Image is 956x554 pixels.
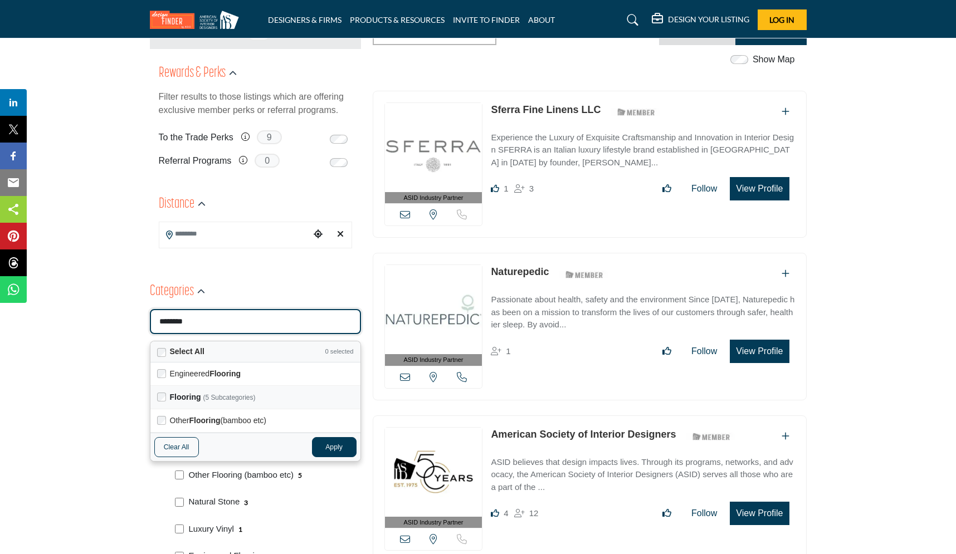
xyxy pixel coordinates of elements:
[403,518,463,527] span: ASID Industry Partner
[529,508,539,518] span: 12
[244,497,248,507] div: 3 Results For Natural Stone
[150,282,194,302] h2: Categories
[491,456,794,494] p: ASID believes that design impacts lives. Through its programs, networks, and advocacy, the Americ...
[684,340,724,362] button: Follow
[244,499,248,507] b: 3
[325,347,354,356] span: 0 selected
[616,11,646,29] a: Search
[491,429,676,440] a: American Society of Interior Designers
[491,104,601,115] a: Sferra Fine Linens LLC
[238,524,242,534] div: 1 Results For Luxury Vinyl
[491,125,794,169] a: Experience the Luxury of Exquisite Craftsmanship and Innovation in Interior Design SFERRA is an I...
[730,177,789,200] button: View Profile
[385,428,482,517] img: American Society of Interior Designers
[170,346,205,357] label: Select All
[310,223,326,247] div: Choose your current location
[504,508,508,518] span: 4
[385,103,482,192] img: Sferra Fine Linens LLC
[769,15,794,24] span: Log In
[491,427,676,442] p: American Society of Interior Designers
[330,158,348,167] input: Switch to Referral Programs
[298,470,302,480] div: 5 Results For Other Flooring (bamboo etc)
[170,367,354,381] label: Engineered
[159,90,352,117] p: Filter results to those listings which are offering exclusive member perks or referral programs.
[782,432,789,441] a: Add To List
[782,269,789,278] a: Add To List
[491,264,549,280] p: Naturepedic
[655,178,679,200] button: Like listing
[385,103,482,204] a: ASID Industry Partner
[491,131,794,169] p: Experience the Luxury of Exquisite Craftsmanship and Innovation in Interior Design SFERRA is an I...
[611,105,661,119] img: ASID Members Badge Icon
[154,437,199,457] button: Clear All
[668,14,749,24] h5: DESIGN YOUR LISTING
[189,496,240,508] p: Natural Stone: Natural Stone
[684,502,724,524] button: Follow
[491,287,794,331] a: Passionate about health, safety and the environment Since [DATE], Naturepedic has been on a missi...
[403,193,463,203] span: ASID Industry Partner
[491,102,601,117] p: Sferra Fine Linens LLC
[330,135,348,144] input: Switch to To the Trade Perks
[385,428,482,528] a: ASID Industry Partner
[504,184,508,193] span: 1
[491,509,499,517] i: Likes
[506,346,510,356] span: 1
[491,293,794,331] p: Passionate about health, safety and the environment Since [DATE], Naturepedic has been on a missi...
[730,502,789,525] button: View Profile
[203,394,256,401] span: (5 subcategories)
[730,340,789,363] button: View Profile
[150,309,361,334] input: Search Category
[491,449,794,494] a: ASID believes that design impacts lives. Through its programs, networks, and advocacy, the Americ...
[385,265,482,366] a: ASID Industry Partner
[655,502,679,524] button: Like listing
[298,472,302,479] b: 5
[170,414,354,428] label: Other (bamboo etc)
[385,265,482,354] img: Naturepedic
[159,223,310,244] input: Search Location
[175,524,184,533] input: Select Luxury Vinyl checkbox
[652,13,749,27] div: DESIGN YOUR LISTING
[150,11,245,29] img: Site Logo
[684,178,724,200] button: Follow
[238,526,242,533] b: 1
[514,507,539,520] div: Followers
[159,63,226,84] h2: Rewards & Perks
[686,430,736,444] img: ASID Members Badge Icon
[655,340,679,362] button: Like listing
[491,184,499,193] i: Like
[312,437,357,457] button: Apply
[268,15,342,24] a: DESIGNERS & FIRMS
[189,469,294,482] p: Other Flooring (bamboo etc): Other Flooring (bamboo etc)
[170,393,201,401] strong: Flooring
[491,266,549,277] a: Naturepedic
[189,523,234,536] p: Luxury Vinyl: Luxury Vinyl Flooring
[453,15,520,24] a: INVITE TO FINDER
[758,9,807,30] button: Log In
[753,53,795,66] label: Show Map
[175,498,184,507] input: Select Natural Stone checkbox
[175,470,184,479] input: Select Other Flooring (bamboo etc) checkbox
[332,223,349,247] div: Clear search location
[159,194,194,214] h2: Distance
[529,184,534,193] span: 3
[403,355,463,365] span: ASID Industry Partner
[514,182,534,195] div: Followers
[782,107,789,116] a: Add To List
[559,267,609,281] img: ASID Members Badge Icon
[257,130,282,144] span: 9
[209,369,241,378] strong: Flooring
[159,128,233,147] label: To the Trade Perks
[350,15,445,24] a: PRODUCTS & RESOURCES
[159,151,232,170] label: Referral Programs
[528,15,555,24] a: ABOUT
[491,345,510,358] div: Followers
[255,154,280,168] span: 0
[189,416,221,425] strong: Flooring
